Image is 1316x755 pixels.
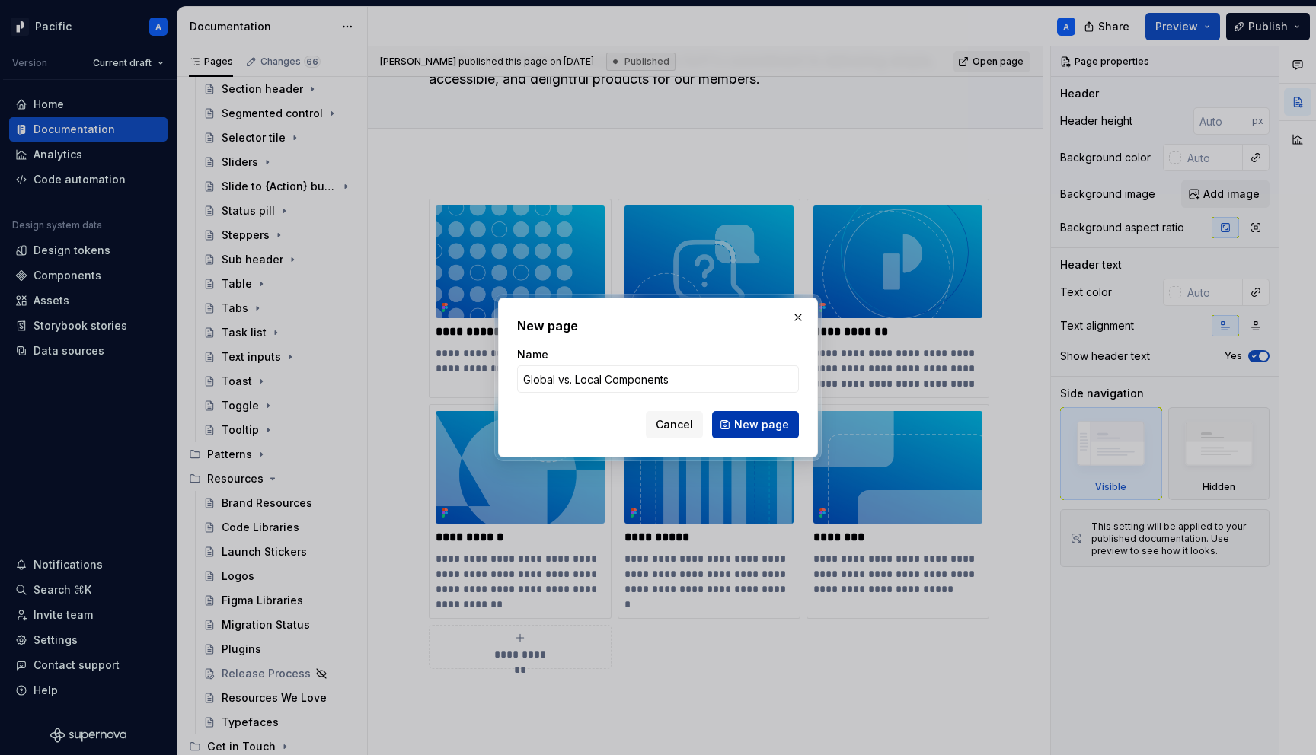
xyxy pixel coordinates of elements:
[656,417,693,432] span: Cancel
[712,411,799,438] button: New page
[517,317,799,335] h2: New page
[517,347,548,362] label: Name
[646,411,703,438] button: Cancel
[734,417,789,432] span: New page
